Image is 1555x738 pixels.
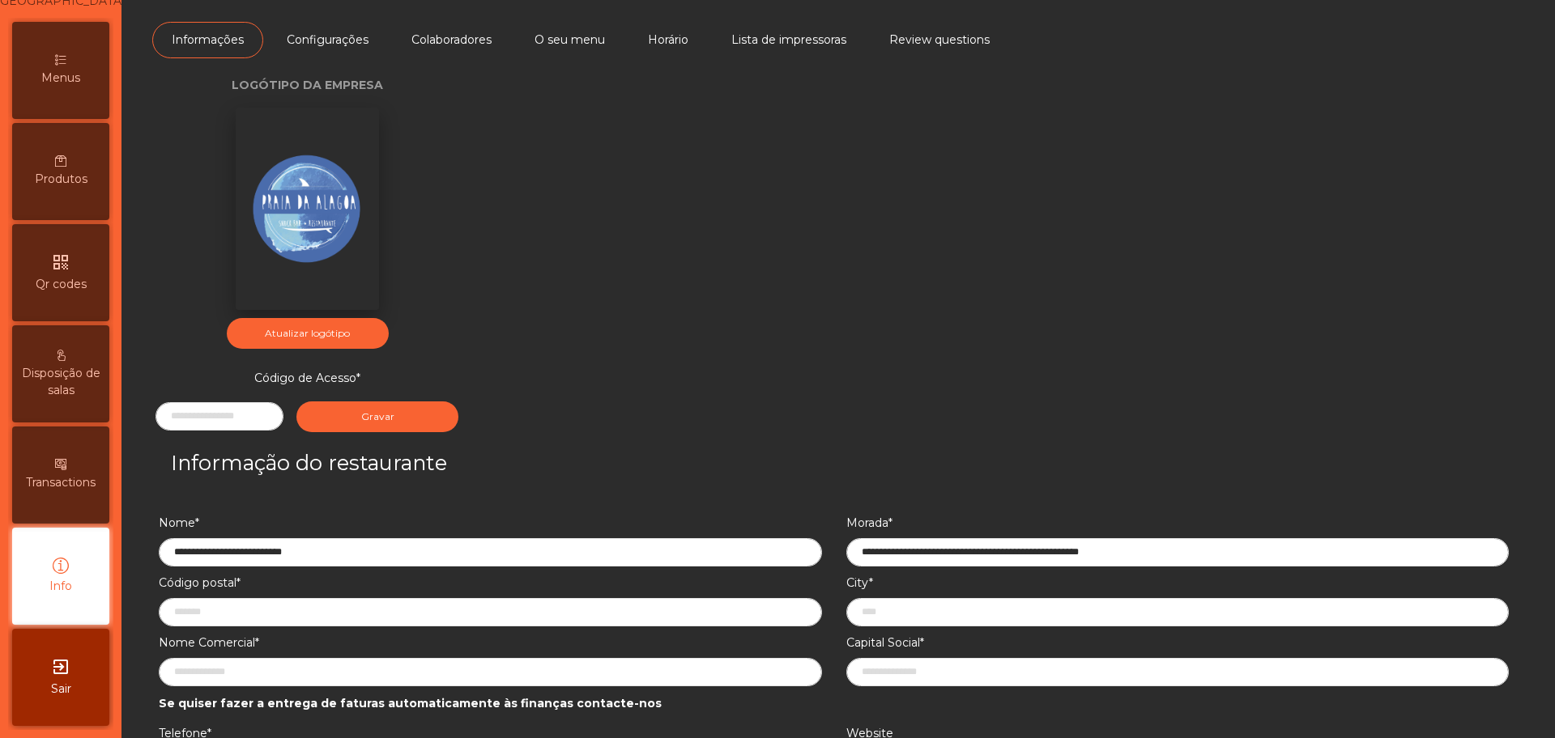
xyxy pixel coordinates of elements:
[515,22,624,58] a: O seu menu
[236,108,379,310] img: Raised Image
[846,515,893,532] label: Morada*
[171,448,1521,477] h3: Informação do restaurante
[296,401,458,432] button: Gravar
[628,22,708,58] a: Horário
[51,681,71,698] span: Sair
[712,22,866,58] a: Lista de impressoras
[26,474,96,491] span: Transactions
[35,171,87,188] span: Produtos
[49,578,72,595] span: Info
[152,22,263,58] a: Informações
[392,22,511,58] a: Colaboradores
[51,252,70,272] i: qr_code
[41,70,80,87] span: Menus
[143,76,471,95] p: Logótipo da empresa
[159,634,259,651] label: Nome Comercial*
[16,365,105,399] span: Disposição de salas
[846,634,924,651] label: Capital Social*
[159,696,662,710] b: Se quiser fazer a entrega de faturas automaticamente às finanças contacte-nos
[36,276,87,293] span: Qr codes
[159,515,199,532] label: Nome*
[846,575,873,592] label: City*
[267,22,388,58] a: Configurações
[254,370,360,387] label: Código de Acesso*
[227,318,389,349] button: Atualizar logótipo
[159,575,241,592] label: Código postal*
[51,657,70,676] i: exit_to_app
[870,22,1009,58] a: Review questions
